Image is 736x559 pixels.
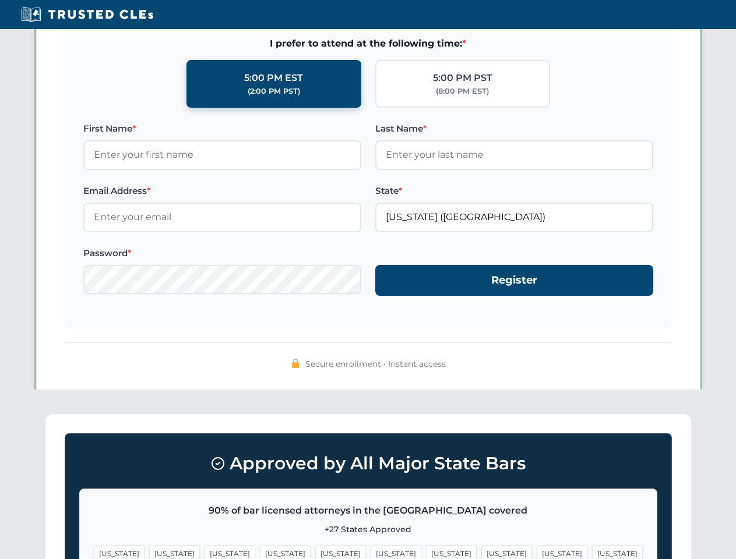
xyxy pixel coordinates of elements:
[375,184,653,198] label: State
[291,359,300,368] img: 🔒
[83,246,361,260] label: Password
[83,184,361,198] label: Email Address
[436,86,489,97] div: (8:00 PM EST)
[83,36,653,51] span: I prefer to attend at the following time:
[375,140,653,169] input: Enter your last name
[83,140,361,169] input: Enter your first name
[375,122,653,136] label: Last Name
[94,503,643,518] p: 90% of bar licensed attorneys in the [GEOGRAPHIC_DATA] covered
[433,70,492,86] div: 5:00 PM PST
[305,358,446,370] span: Secure enrollment • Instant access
[375,203,653,232] input: Florida (FL)
[83,203,361,232] input: Enter your email
[94,523,643,536] p: +27 States Approved
[375,265,653,296] button: Register
[17,6,157,23] img: Trusted CLEs
[248,86,300,97] div: (2:00 PM PST)
[244,70,303,86] div: 5:00 PM EST
[79,448,657,479] h3: Approved by All Major State Bars
[83,122,361,136] label: First Name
